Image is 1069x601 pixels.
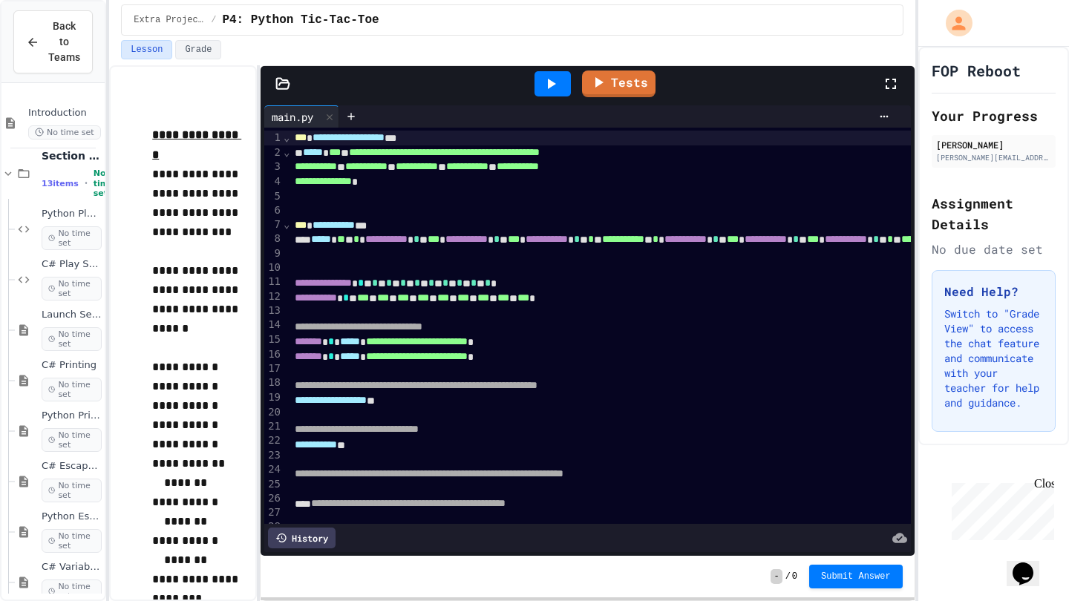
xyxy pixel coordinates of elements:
div: [PERSON_NAME] [936,138,1051,151]
span: No time set [42,226,102,250]
div: main.py [264,105,339,128]
span: P4: Python Tic-Tac-Toe [222,11,379,29]
h2: Your Progress [932,105,1056,126]
span: No time set [42,428,102,452]
div: 26 [264,491,283,506]
div: 27 [264,505,283,519]
div: 14 [264,318,283,332]
span: No time set [42,378,102,401]
div: 23 [264,448,283,462]
div: My Account [930,6,976,40]
div: 12 [264,289,283,304]
span: Launch Sequence Story [42,309,102,321]
div: No due date set [932,240,1056,258]
div: 28 [264,519,283,533]
a: Tests [582,70,656,97]
button: Grade [175,40,221,59]
div: 3 [264,160,283,174]
span: • [85,177,88,189]
span: No time set [28,125,101,139]
span: Fold line [283,146,290,158]
div: Chat with us now!Close [6,6,102,94]
h1: FOP Reboot [932,60,1021,81]
div: 7 [264,217,283,232]
span: Back to Teams [48,19,80,65]
div: 4 [264,174,283,189]
div: 15 [264,332,283,347]
div: 9 [264,246,283,260]
div: 6 [264,203,283,217]
div: 5 [264,189,283,203]
span: 0 [792,571,797,582]
div: 2 [264,145,283,160]
div: 16 [264,347,283,362]
button: Back to Teams [13,10,93,73]
span: Extra Projects [134,14,205,26]
span: C# Printing [42,359,102,372]
span: C# Escape Sequences [42,460,102,473]
div: 11 [264,275,283,289]
iframe: chat widget [1007,542,1054,586]
iframe: chat widget [946,477,1054,540]
span: No time set [42,277,102,300]
div: 19 [264,390,283,405]
span: Python Play Space - Output and Variables [42,208,102,220]
button: Submit Answer [809,565,903,588]
div: main.py [264,109,321,125]
div: 22 [264,433,283,448]
span: No time set [94,168,114,198]
div: 10 [264,260,283,275]
div: History [268,528,336,548]
div: 13 [264,303,283,318]
button: Lesson [121,40,172,59]
span: Section 1: Launch Sequence [42,149,102,162]
span: Fold line [283,218,290,230]
div: 18 [264,375,283,390]
span: Fold line [283,131,290,143]
div: 21 [264,419,283,434]
span: Python Printing [42,410,102,422]
span: No time set [42,479,102,502]
span: Python Escape Sequences [42,510,102,523]
div: [PERSON_NAME][EMAIL_ADDRESS][PERSON_NAME][DOMAIN_NAME] [936,152,1051,163]
span: 13 items [42,179,79,188]
span: / [211,14,216,26]
div: 1 [264,131,283,145]
span: No time set [42,529,102,553]
p: Switch to "Grade View" to access the chat feature and communicate with your teacher for help and ... [944,306,1043,410]
span: / [785,571,791,582]
span: No time set [42,327,102,351]
span: Introduction [28,107,102,119]
span: Submit Answer [821,571,891,582]
div: 24 [264,462,283,477]
h3: Need Help? [944,283,1043,300]
div: 20 [264,405,283,419]
div: 8 [264,231,283,246]
h2: Assignment Details [932,193,1056,234]
span: C# Variables and Data Types [42,561,102,574]
span: C# Play Space - Output and Variables [42,258,102,271]
span: - [771,569,782,584]
div: 25 [264,477,283,491]
div: 17 [264,361,283,375]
